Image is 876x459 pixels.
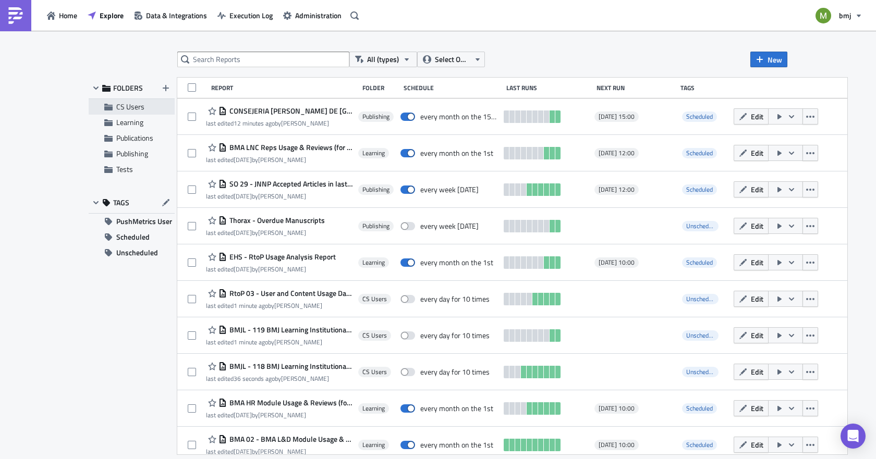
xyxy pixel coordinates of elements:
button: Unscheduled [89,245,175,260]
span: Publishing [362,222,390,230]
span: Edit [751,111,763,122]
span: [DATE] 10:00 [599,441,635,449]
span: Scheduled [686,257,713,267]
a: Explore [82,7,129,23]
span: BMA LNC Reps Usage & Reviews (for publication) - Monthly [227,143,353,152]
div: last edited by [PERSON_NAME] [206,338,353,346]
time: 2025-10-14T10:56:25Z [234,374,275,383]
span: Edit [751,293,763,304]
button: All (types) [349,52,417,67]
span: Home [59,10,77,21]
time: 2025-10-07T11:27:47Z [234,228,252,238]
span: Thorax - Overdue Manuscripts [227,216,325,225]
button: Scheduled [89,229,175,245]
button: Home [42,7,82,23]
div: every month on the 1st [420,258,493,267]
button: Edit [734,108,769,125]
span: Tests [116,164,133,175]
button: Select Owner [417,52,485,67]
button: Administration [278,7,347,23]
span: Unscheduled [682,367,719,377]
span: Unscheduled [686,330,720,340]
span: Publishing [362,113,390,121]
span: [DATE] 12:00 [599,149,635,157]
div: every month on the 15th for 10 times [420,112,498,121]
div: Schedule [404,84,501,92]
button: Edit [734,218,769,234]
span: Publishing [116,148,148,159]
span: Scheduled [686,403,713,413]
span: Edit [751,330,763,341]
div: Last Runs [506,84,591,92]
button: PushMetrics User [89,214,175,229]
a: Data & Integrations [129,7,212,23]
div: last edited by [PERSON_NAME] [206,302,353,309]
span: CS Users [116,101,144,112]
div: every week on Friday [420,185,479,194]
div: Tags [680,84,729,92]
div: last edited by [PERSON_NAME] [206,411,353,419]
div: last edited by [PERSON_NAME] [206,119,353,127]
span: PushMetrics User [116,214,172,229]
span: Unscheduled [116,245,158,260]
span: Unscheduled [686,221,720,231]
span: Edit [751,366,763,377]
span: Edit [751,257,763,268]
div: every week on Monday [420,221,479,231]
span: EHS - RtoP Usage Analysis Report [227,252,336,262]
span: Edit [751,184,763,195]
div: every month on the 1st [420,404,493,413]
span: Unscheduled [682,221,719,231]
button: Edit [734,181,769,197]
time: 2025-10-01T10:54:57Z [234,155,252,165]
span: CONSEJERIA DE SANIDAD DE MADRID [227,106,353,116]
div: last edited by [PERSON_NAME] [206,192,353,200]
time: 2025-09-15T12:46:04Z [234,264,252,274]
div: last edited by [PERSON_NAME] [206,375,353,382]
time: 2025-10-14T10:44:45Z [234,118,275,128]
button: Edit [734,291,769,307]
span: Learning [362,404,385,413]
span: CS Users [362,331,387,340]
span: Scheduled [682,257,717,268]
span: Explore [100,10,124,21]
span: Scheduled [682,184,717,195]
button: Edit [734,254,769,270]
img: PushMetrics [7,7,24,24]
time: 2025-10-14T10:56:00Z [234,337,268,347]
span: bmj [839,10,851,21]
span: Publications [116,132,153,143]
button: Edit [734,145,769,161]
div: every day for 10 times [420,367,490,377]
span: Scheduled [116,229,150,245]
time: 2025-10-01T11:07:51Z [234,446,252,456]
span: BMA HR Module Usage & Reviews (for publication) [227,398,353,407]
div: every month on the 1st [420,148,493,158]
span: Learning [362,441,385,449]
img: Avatar [814,7,832,24]
span: FOLDERS [113,83,143,93]
span: Edit [751,220,763,231]
span: RtoP 03 - User and Content Usage Dashboard [227,289,353,298]
time: 2025-10-07T11:27:47Z [234,191,252,201]
span: CS Users [362,295,387,303]
button: Execution Log [212,7,278,23]
span: [DATE] 15:00 [599,113,635,121]
span: SO 29 - JNNP Accepted Articles in last 7 days for Podcast Editor [227,179,353,189]
time: 2025-10-01T10:52:09Z [234,410,252,420]
span: CS Users [362,368,387,376]
button: Edit [734,437,769,453]
div: every month on the 1st [420,440,493,450]
div: Folder [362,84,399,92]
div: Open Intercom Messenger [841,424,866,449]
span: Administration [295,10,342,21]
div: Next Run [597,84,675,92]
span: Scheduled [682,148,717,158]
div: last edited by [PERSON_NAME] [206,448,353,455]
div: last edited by [PERSON_NAME] [206,229,325,237]
span: Scheduled [682,111,717,122]
span: Unscheduled [682,330,719,341]
button: bmj [809,4,868,27]
button: Edit [734,327,769,343]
